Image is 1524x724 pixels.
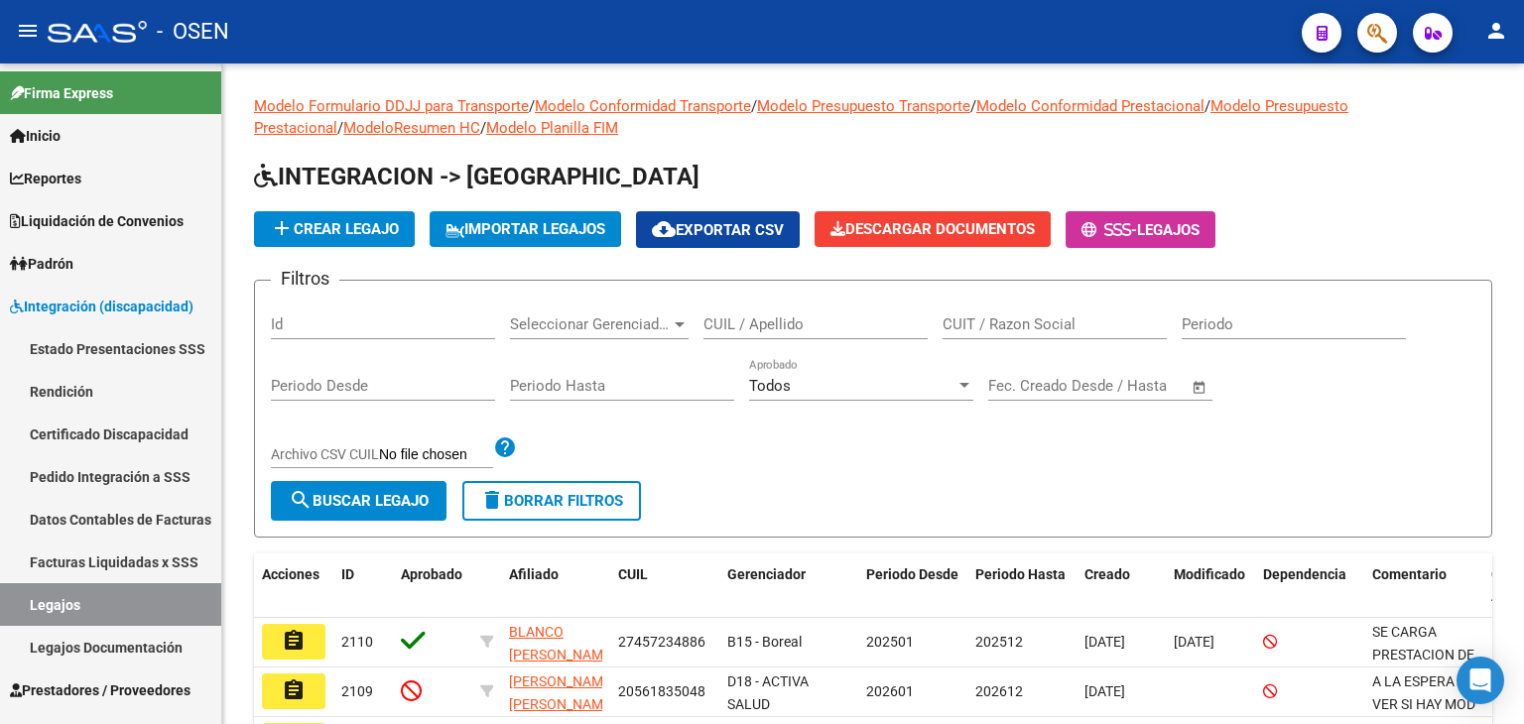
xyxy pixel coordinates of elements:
mat-icon: person [1484,19,1508,43]
datatable-header-cell: ID [333,553,393,619]
a: ModeloResumen HC [343,119,480,137]
span: - OSEN [157,10,229,54]
mat-icon: assignment [282,678,306,702]
button: Crear Legajo [254,211,415,247]
span: Firma Express [10,82,113,104]
button: Buscar Legajo [271,481,446,521]
span: 202501 [866,634,914,650]
datatable-header-cell: Aprobado [393,553,472,619]
mat-icon: assignment [282,629,306,653]
span: [DATE] [1174,634,1214,650]
datatable-header-cell: Comentario [1364,553,1483,619]
span: 2110 [341,634,373,650]
span: Dependencia [1263,566,1346,582]
a: Modelo Conformidad Transporte [535,97,751,115]
span: Reportes [10,168,81,189]
span: 202512 [975,634,1023,650]
span: Liquidación de Convenios [10,210,184,232]
span: Seleccionar Gerenciador [510,315,671,333]
span: BLANCO [PERSON_NAME] [509,624,615,663]
span: Borrar Filtros [480,492,623,510]
span: D18 - ACTIVA SALUD [727,673,809,712]
span: Buscar Legajo [289,492,429,510]
span: IMPORTAR LEGAJOS [445,220,605,238]
mat-icon: add [270,216,294,240]
input: Archivo CSV CUIL [379,446,493,464]
mat-icon: cloud_download [652,217,676,241]
a: Modelo Planilla FIM [486,119,618,137]
mat-icon: help [493,435,517,459]
datatable-header-cell: CUIL [610,553,719,619]
div: Open Intercom Messenger [1457,657,1504,704]
input: Fecha fin [1086,377,1183,395]
span: ID [341,566,354,582]
span: - [1081,221,1137,239]
h3: Filtros [271,265,339,293]
span: [PERSON_NAME] [PERSON_NAME] [509,673,615,712]
a: Modelo Presupuesto Transporte [757,97,970,115]
span: Gerenciador [727,566,806,582]
span: [DATE] [1084,634,1125,650]
span: Crear Legajo [270,220,399,238]
a: Modelo Conformidad Prestacional [976,97,1205,115]
span: 27457234886 [618,634,705,650]
datatable-header-cell: Periodo Hasta [967,553,1077,619]
span: Todos [749,377,791,395]
span: Modificado [1174,566,1245,582]
datatable-header-cell: Dependencia [1255,553,1364,619]
button: -Legajos [1066,211,1215,248]
span: INTEGRACION -> [GEOGRAPHIC_DATA] [254,163,699,190]
span: Creado [1084,566,1130,582]
datatable-header-cell: Creado [1077,553,1166,619]
span: Archivo CSV CUIL [271,446,379,462]
span: Afiliado [509,566,559,582]
mat-icon: delete [480,488,504,512]
datatable-header-cell: Modificado [1166,553,1255,619]
span: Prestadores / Proveedores [10,679,190,701]
span: Descargar Documentos [830,220,1035,238]
button: IMPORTAR LEGAJOS [430,211,621,247]
a: Modelo Formulario DDJJ para Transporte [254,97,529,115]
span: CUIL [618,566,648,582]
datatable-header-cell: Periodo Desde [858,553,967,619]
span: Inicio [10,125,61,147]
span: Padrón [10,253,73,275]
mat-icon: search [289,488,313,512]
span: Periodo Desde [866,566,958,582]
span: Exportar CSV [652,221,784,239]
mat-icon: menu [16,19,40,43]
input: Fecha inicio [988,377,1069,395]
span: Comentario [1372,566,1447,582]
span: Aprobado [401,566,462,582]
button: Exportar CSV [636,211,800,248]
span: [DATE] [1084,683,1125,699]
datatable-header-cell: Acciones [254,553,333,619]
button: Open calendar [1189,376,1211,399]
span: 202612 [975,683,1023,699]
span: Periodo Hasta [975,566,1066,582]
button: Descargar Documentos [815,211,1051,247]
span: Integración (discapacidad) [10,296,193,317]
span: 2109 [341,683,373,699]
datatable-header-cell: Gerenciador [719,553,858,619]
span: Acciones [262,566,319,582]
button: Borrar Filtros [462,481,641,521]
span: B15 - Boreal [727,634,802,650]
span: Legajos [1137,221,1200,239]
span: 20561835048 [618,683,705,699]
datatable-header-cell: Afiliado [501,553,610,619]
span: 202601 [866,683,914,699]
